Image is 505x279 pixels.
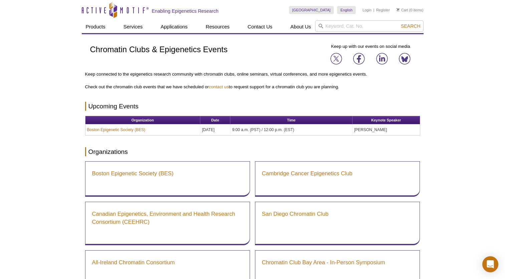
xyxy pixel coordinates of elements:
th: Organization [85,116,200,124]
a: All-Ireland Chromatin Consortium [92,259,175,267]
a: Boston Epigenetic Society (BES) [87,127,146,133]
th: Keynote Speaker [352,116,420,124]
input: Keyword, Cat. No. [315,20,424,32]
p: Keep connected to the epigenetics research community with chromatin clubs, online seminars, virtu... [85,71,420,77]
td: [PERSON_NAME] [352,124,420,135]
button: Search [399,23,422,29]
a: About Us [286,20,315,33]
a: Login [362,8,371,12]
a: Chromatin Club Bay Area - In-Person Symposium [262,259,385,267]
h2: Organizations [85,147,420,156]
a: Cart [397,8,408,12]
a: English [337,6,356,14]
li: (0 items) [397,6,424,14]
li: | [373,6,374,14]
a: Resources [202,20,234,33]
a: Services [119,20,147,33]
a: Boston Epigenetic Society (BES) [92,170,174,178]
td: 9:00 a.m. (PST) / 12:00 p.m. (EST) [230,124,352,135]
a: Products [82,20,109,33]
img: Join us on LinkedIn [376,53,388,65]
th: Time [230,116,352,124]
h1: Chromatin Clubs & Epigenetics Events [90,45,228,55]
a: Register [376,8,390,12]
h2: Enabling Epigenetics Research [152,8,219,14]
td: [DATE] [200,124,230,135]
a: San Diego Chromatin Club [262,210,329,218]
p: Keep up with our events on social media [321,43,420,50]
a: Contact Us [244,20,276,33]
span: Search [401,23,420,29]
p: Check out the chromatin club events that we have scheduled or to request support for a chromatin ... [85,84,420,90]
a: Canadian Epigenetics, Environment and Health Research Consortium (CEEHRC) [92,210,243,226]
th: Date [200,116,230,124]
img: Join us on X [330,53,342,65]
div: Open Intercom Messenger [482,256,498,272]
a: Cambridge Cancer Epigenetics Club [262,170,352,178]
a: contact us [209,84,229,89]
a: Applications [157,20,192,33]
img: Join us on Facebook [353,53,365,65]
a: [GEOGRAPHIC_DATA] [289,6,334,14]
img: Your Cart [397,8,400,11]
h2: Upcoming Events [85,102,420,111]
img: Join us on Bluesky [399,53,411,65]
